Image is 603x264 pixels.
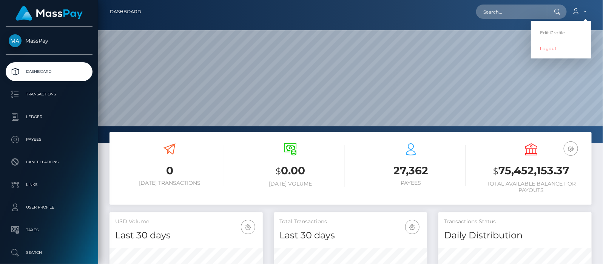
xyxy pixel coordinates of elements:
a: Ledger [6,107,93,126]
p: Transactions [9,89,89,100]
h4: Last 30 days [115,229,257,242]
h5: Transactions Status [444,218,586,226]
p: Ledger [9,111,89,123]
img: MassPay [9,34,22,47]
p: Cancellations [9,157,89,168]
a: Dashboard [6,62,93,81]
a: Dashboard [110,4,141,20]
a: Taxes [6,221,93,239]
span: MassPay [6,37,93,44]
a: Transactions [6,85,93,104]
h5: Total Transactions [280,218,422,226]
a: User Profile [6,198,93,217]
input: Search... [476,5,547,19]
h5: USD Volume [115,218,257,226]
h6: [DATE] Transactions [115,180,224,186]
p: Payees [9,134,89,145]
h6: Total Available Balance for Payouts [477,181,586,193]
p: User Profile [9,202,89,213]
small: $ [276,166,281,177]
small: $ [494,166,499,177]
h6: [DATE] Volume [236,181,345,187]
p: Search [9,247,89,258]
a: Cancellations [6,153,93,172]
h4: Daily Distribution [444,229,586,242]
img: MassPay Logo [15,6,83,21]
a: Search [6,243,93,262]
a: Edit Profile [531,26,591,40]
p: Links [9,179,89,190]
h4: Last 30 days [280,229,422,242]
h3: 27,362 [356,163,466,178]
h3: 0.00 [236,163,345,179]
h6: Payees [356,180,466,186]
a: Links [6,175,93,194]
h3: 75,452,153.37 [477,163,586,179]
h3: 0 [115,163,224,178]
a: Payees [6,130,93,149]
a: Logout [531,41,591,55]
p: Taxes [9,224,89,236]
p: Dashboard [9,66,89,77]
